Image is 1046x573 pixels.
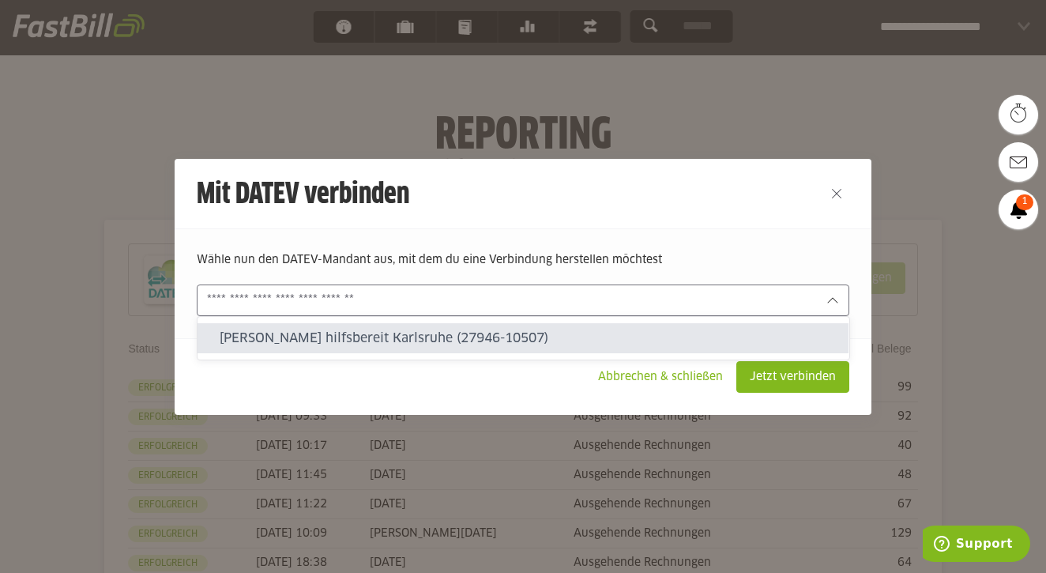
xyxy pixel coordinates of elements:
[736,361,849,393] sl-button: Jetzt verbinden
[198,323,849,353] sl-option: [PERSON_NAME] hilfsbereit Karlsruhe (27946-10507)
[923,526,1030,565] iframe: Öffnet ein Widget, in dem Sie weitere Informationen finden
[999,190,1038,229] a: 1
[197,251,850,269] p: Wähle nun den DATEV-Mandant aus, mit dem du eine Verbindung herstellen möchtest
[585,361,736,393] sl-button: Abbrechen & schließen
[1016,194,1033,210] span: 1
